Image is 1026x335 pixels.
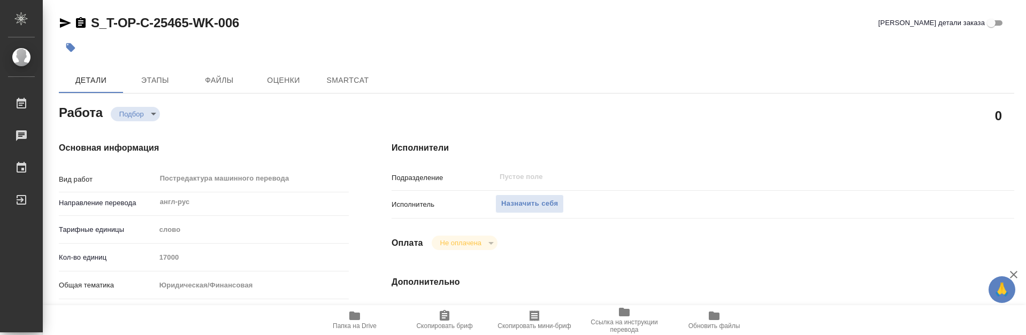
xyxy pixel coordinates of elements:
h2: Работа [59,102,103,121]
span: Детали [65,74,117,87]
p: Исполнитель [392,199,495,210]
button: 🙏 [989,276,1015,303]
span: 🙏 [993,278,1011,301]
p: Тарифные единицы [59,224,156,235]
button: Папка на Drive [310,305,400,335]
p: Подразделение [392,173,495,183]
h2: 0 [995,106,1002,124]
span: Файлы [194,74,245,87]
h4: Дополнительно [392,276,1014,289]
span: Ссылка на инструкции перевода [586,318,663,333]
button: Скопировать мини-бриф [489,305,579,335]
h4: Оплата [392,237,423,250]
p: Кол-во единиц [59,252,156,263]
button: Подбор [116,110,147,119]
span: Оценки [258,74,309,87]
span: Обновить файлы [688,322,740,330]
div: Юридическая/Финансовая [156,276,349,294]
div: Юридическая/финансовая + техника [156,304,349,322]
div: Подбор [111,107,160,121]
span: Скопировать мини-бриф [497,322,571,330]
p: Направление перевода [59,198,156,208]
h4: Основная информация [59,142,349,154]
button: Скопировать ссылку для ЯМессенджера [59,17,72,29]
div: Подбор [432,236,497,250]
span: [PERSON_NAME] детали заказа [878,18,985,28]
p: Общая тематика [59,280,156,291]
span: Этапы [129,74,181,87]
button: Скопировать бриф [400,305,489,335]
span: Назначить себя [501,198,558,210]
input: Пустое поле [156,250,349,265]
span: Папка на Drive [333,322,377,330]
span: Скопировать бриф [416,322,472,330]
button: Обновить файлы [669,305,759,335]
span: SmartCat [322,74,373,87]
a: S_T-OP-C-25465-WK-006 [91,15,239,30]
button: Добавить тэг [59,36,82,59]
h4: Исполнители [392,142,1014,154]
button: Не оплачена [437,238,485,247]
button: Скопировать ссылку [74,17,87,29]
button: Назначить себя [495,194,564,213]
input: Пустое поле [499,170,937,183]
p: Вид работ [59,174,156,185]
input: Пустое поле [495,303,962,318]
button: Ссылка на инструкции перевода [579,305,669,335]
div: слово [156,221,349,239]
